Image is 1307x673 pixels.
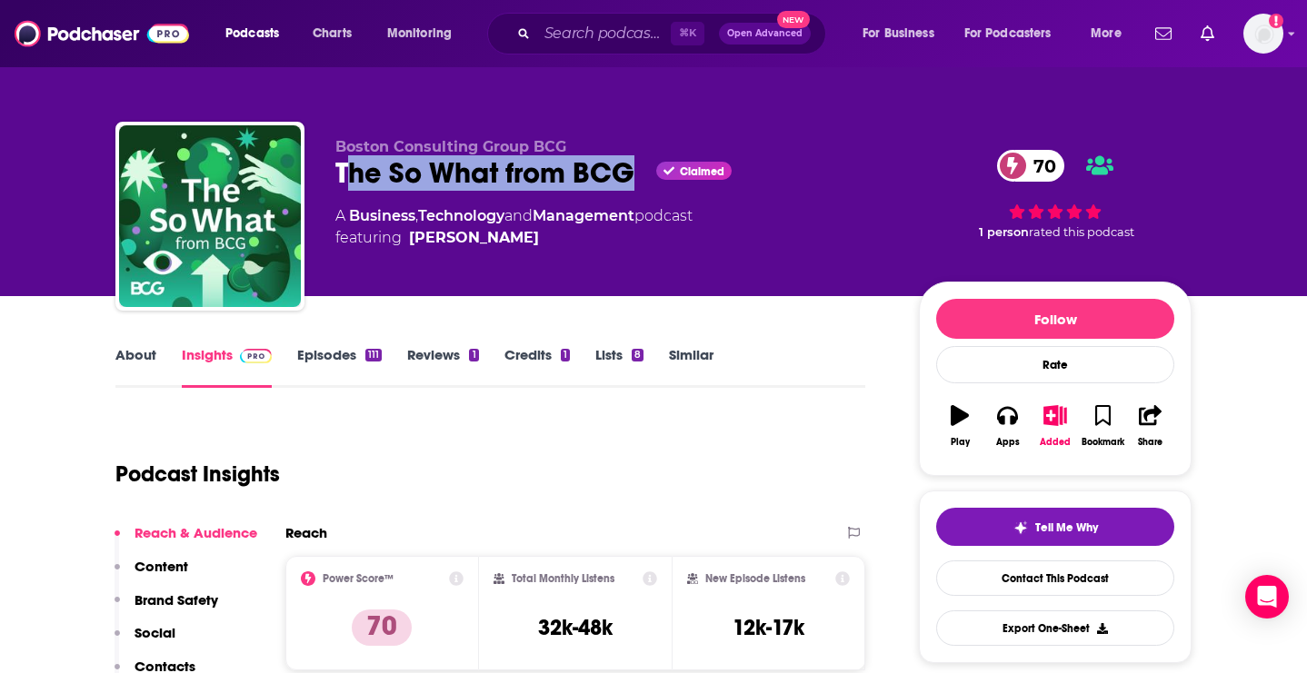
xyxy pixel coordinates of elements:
input: Search podcasts, credits, & more... [537,19,671,48]
a: Similar [669,346,713,388]
span: 70 [1015,150,1065,182]
div: Search podcasts, credits, & more... [504,13,843,54]
span: New [777,11,810,28]
div: 111 [365,349,382,361]
div: 1 [469,349,478,361]
a: Show notifications dropdown [1148,18,1179,49]
span: Open Advanced [727,29,803,38]
span: Claimed [680,167,724,176]
a: Show notifications dropdown [1193,18,1222,49]
span: For Podcasters [964,21,1052,46]
button: open menu [213,19,303,48]
span: Tell Me Why [1035,520,1098,535]
h3: 12k-17k [733,614,804,641]
span: rated this podcast [1029,225,1134,239]
div: A podcast [335,205,693,249]
p: Brand Safety [135,591,218,609]
button: Show profile menu [1243,14,1283,54]
h3: 32k-48k [538,614,613,641]
span: 1 person [979,225,1029,239]
a: Business [349,207,415,224]
img: Podchaser - Follow, Share and Rate Podcasts [15,16,189,51]
button: Reach & Audience [115,524,257,558]
a: Lists8 [595,346,644,388]
a: Reviews1 [407,346,478,388]
a: Contact This Podcast [936,560,1174,596]
p: Social [135,624,175,641]
div: Added [1040,437,1071,448]
span: , [415,207,418,224]
a: Charts [301,19,363,48]
span: Charts [313,21,352,46]
button: Brand Safety [115,591,218,625]
h1: Podcast Insights [115,460,280,488]
a: 70 [997,150,1065,182]
button: Bookmark [1079,393,1126,459]
p: Content [135,558,188,575]
button: open menu [374,19,475,48]
button: Follow [936,299,1174,339]
a: Episodes111 [297,346,382,388]
button: tell me why sparkleTell Me Why [936,508,1174,546]
a: Credits1 [504,346,570,388]
span: featuring [335,227,693,249]
span: Monitoring [387,21,452,46]
span: ⌘ K [671,22,704,45]
div: Play [951,437,970,448]
span: and [504,207,533,224]
span: Podcasts [225,21,279,46]
button: Open AdvancedNew [719,23,811,45]
a: InsightsPodchaser Pro [182,346,272,388]
img: The So What from BCG [119,125,301,307]
button: Play [936,393,983,459]
img: tell me why sparkle [1013,520,1028,535]
div: 70 1 personrated this podcast [919,138,1192,251]
button: Added [1032,393,1079,459]
span: Boston Consulting Group BCG [335,138,566,155]
p: 70 [352,609,412,646]
a: Technology [418,207,504,224]
button: open menu [953,19,1078,48]
span: For Business [863,21,934,46]
button: Export One-Sheet [936,610,1174,646]
h2: New Episode Listens [705,572,805,585]
a: Georgie Frost [409,227,539,249]
div: Apps [996,437,1020,448]
img: User Profile [1243,14,1283,54]
button: Share [1127,393,1174,459]
div: Rate [936,346,1174,383]
span: Logged in as abirchfield [1243,14,1283,54]
div: Share [1138,437,1162,448]
img: Podchaser Pro [240,349,272,363]
h2: Total Monthly Listens [512,572,614,585]
h2: Reach [285,524,327,541]
div: 8 [632,349,644,361]
button: Apps [983,393,1031,459]
button: Content [115,558,188,591]
p: Reach & Audience [135,524,257,541]
h2: Power Score™ [323,572,394,585]
div: 1 [561,349,570,361]
span: More [1091,21,1122,46]
div: Bookmark [1082,437,1124,448]
a: About [115,346,156,388]
button: open menu [850,19,957,48]
button: open menu [1078,19,1144,48]
button: Social [115,624,175,658]
div: Open Intercom Messenger [1245,575,1289,619]
svg: Add a profile image [1269,14,1283,28]
a: Management [533,207,634,224]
